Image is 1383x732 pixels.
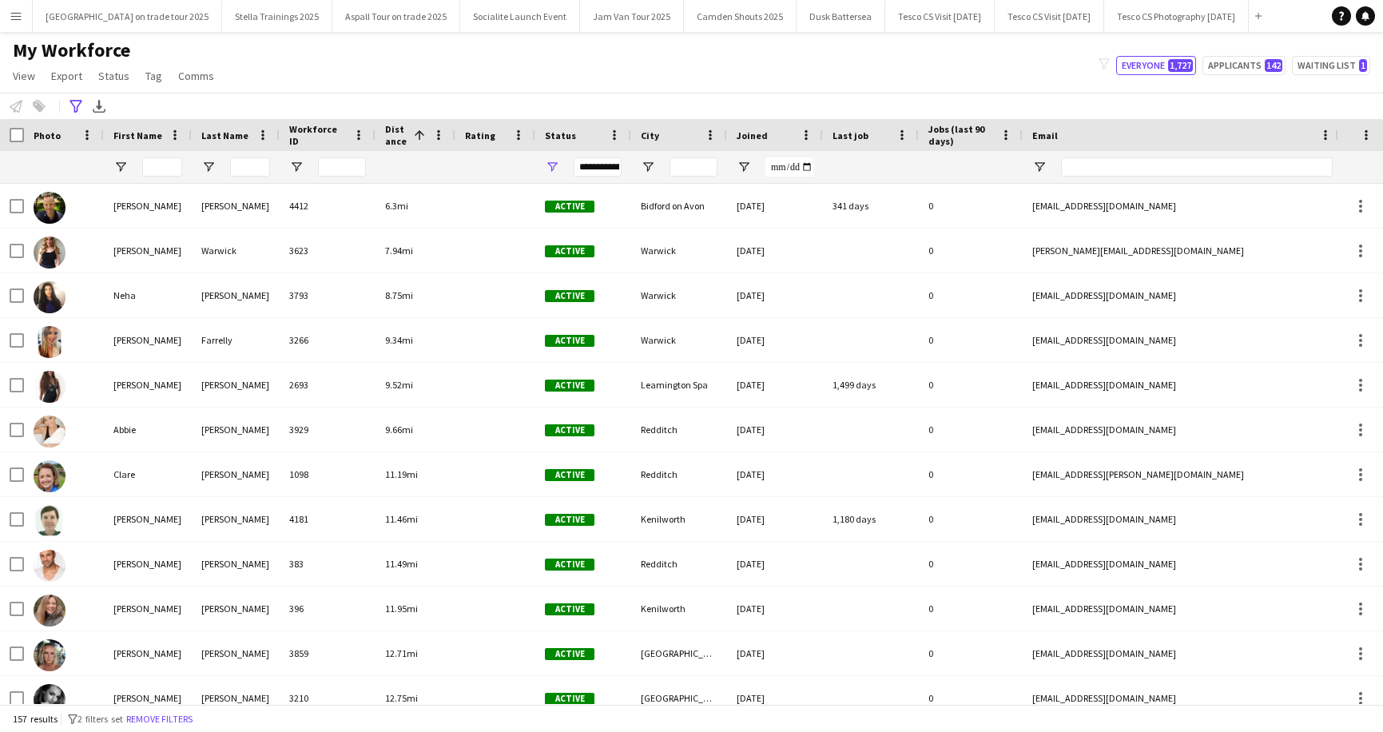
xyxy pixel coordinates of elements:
[1023,587,1342,631] div: [EMAIL_ADDRESS][DOMAIN_NAME]
[545,693,594,705] span: Active
[104,497,192,541] div: [PERSON_NAME]
[104,363,192,407] div: [PERSON_NAME]
[833,129,868,141] span: Last job
[139,66,169,86] a: Tag
[89,97,109,116] app-action-btn: Export XLSX
[201,160,216,174] button: Open Filter Menu
[192,676,280,720] div: [PERSON_NAME]
[113,160,128,174] button: Open Filter Menu
[33,1,222,32] button: [GEOGRAPHIC_DATA] on trade tour 2025
[34,237,66,269] img: Danielle Warwick
[51,69,82,83] span: Export
[6,66,42,86] a: View
[823,497,919,541] div: 1,180 days
[631,318,727,362] div: Warwick
[280,318,376,362] div: 3266
[727,318,823,362] div: [DATE]
[631,184,727,228] div: Bidford on Avon
[545,469,594,481] span: Active
[318,157,366,177] input: Workforce ID Filter Input
[123,710,196,728] button: Remove filters
[1202,56,1286,75] button: Applicants142
[465,129,495,141] span: Rating
[92,66,136,86] a: Status
[727,542,823,586] div: [DATE]
[34,595,66,627] img: Lorraine Sadler
[280,631,376,675] div: 3859
[104,273,192,317] div: Neha
[737,129,768,141] span: Joined
[1023,273,1342,317] div: [EMAIL_ADDRESS][DOMAIN_NAME]
[631,452,727,496] div: Redditch
[1265,59,1282,72] span: 142
[385,513,418,525] span: 11.46mi
[545,129,576,141] span: Status
[670,157,717,177] input: City Filter Input
[727,631,823,675] div: [DATE]
[192,452,280,496] div: [PERSON_NAME]
[142,157,182,177] input: First Name Filter Input
[995,1,1104,32] button: Tesco CS Visit [DATE]
[1023,408,1342,452] div: [EMAIL_ADDRESS][DOMAIN_NAME]
[280,184,376,228] div: 4412
[545,201,594,213] span: Active
[631,273,727,317] div: Warwick
[1023,676,1342,720] div: [EMAIL_ADDRESS][DOMAIN_NAME]
[1116,56,1196,75] button: Everyone1,727
[385,468,418,480] span: 11.19mi
[280,363,376,407] div: 2693
[641,160,655,174] button: Open Filter Menu
[919,587,1023,631] div: 0
[919,229,1023,273] div: 0
[727,676,823,720] div: [DATE]
[385,647,418,659] span: 12.71mi
[545,514,594,526] span: Active
[823,184,919,228] div: 341 days
[919,676,1023,720] div: 0
[222,1,332,32] button: Stella Trainings 2025
[919,542,1023,586] div: 0
[545,380,594,392] span: Active
[631,408,727,452] div: Redditch
[45,66,89,86] a: Export
[545,648,594,660] span: Active
[797,1,885,32] button: Dusk Battersea
[104,318,192,362] div: [PERSON_NAME]
[545,424,594,436] span: Active
[385,289,413,301] span: 8.75mi
[1359,59,1367,72] span: 1
[192,363,280,407] div: [PERSON_NAME]
[230,157,270,177] input: Last Name Filter Input
[192,542,280,586] div: [PERSON_NAME]
[289,160,304,174] button: Open Filter Menu
[1023,542,1342,586] div: [EMAIL_ADDRESS][DOMAIN_NAME]
[280,452,376,496] div: 1098
[545,335,594,347] span: Active
[34,281,66,313] img: Neha Kalia
[727,452,823,496] div: [DATE]
[34,460,66,492] img: Clare Bishop
[1023,363,1342,407] div: [EMAIL_ADDRESS][DOMAIN_NAME]
[1168,59,1193,72] span: 1,727
[34,684,66,716] img: Laura Haywood
[727,229,823,273] div: [DATE]
[1023,497,1342,541] div: [EMAIL_ADDRESS][DOMAIN_NAME]
[727,497,823,541] div: [DATE]
[545,559,594,571] span: Active
[385,334,413,346] span: 9.34mi
[34,639,66,671] img: Jane Porter
[34,416,66,448] img: Abbie Chambers
[172,66,221,86] a: Comms
[34,192,66,224] img: Rob Wynn
[727,587,823,631] div: [DATE]
[919,273,1023,317] div: 0
[727,408,823,452] div: [DATE]
[280,497,376,541] div: 4181
[332,1,460,32] button: Aspall Tour on trade 2025
[631,676,727,720] div: [GEOGRAPHIC_DATA]
[919,408,1023,452] div: 0
[77,713,123,725] span: 2 filters set
[385,558,418,570] span: 11.49mi
[104,631,192,675] div: [PERSON_NAME]
[1292,56,1370,75] button: Waiting list1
